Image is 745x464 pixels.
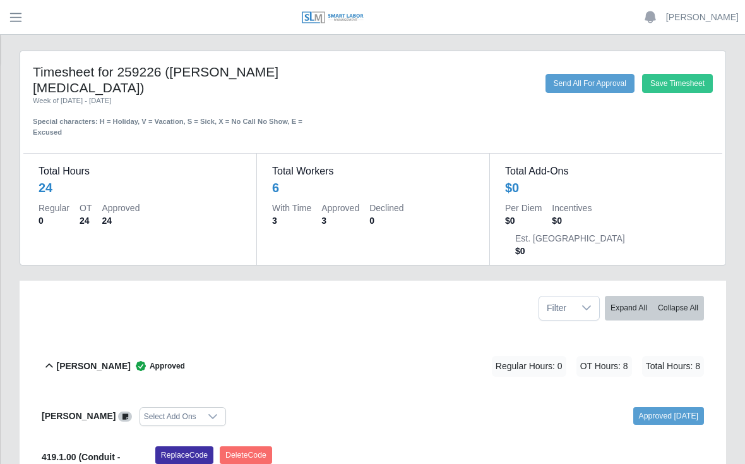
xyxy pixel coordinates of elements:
[140,408,200,425] div: Select Add Ons
[633,407,704,425] a: Approved [DATE]
[505,214,542,227] dd: $0
[56,360,130,373] b: [PERSON_NAME]
[301,11,364,25] img: SLM Logo
[39,164,241,179] dt: Total Hours
[39,214,69,227] dd: 0
[220,446,272,464] button: DeleteCode
[505,179,519,197] div: $0
[505,202,542,214] dt: Per Diem
[102,214,140,227] dd: 24
[492,356,566,377] span: Regular Hours: 0
[33,64,305,95] h4: Timesheet for 259226 ([PERSON_NAME] [MEDICAL_DATA])
[33,106,305,138] div: Special characters: H = Holiday, V = Vacation, S = Sick, X = No Call No Show, E = Excused
[118,411,132,421] a: View/Edit Notes
[39,202,69,214] dt: Regular
[272,202,311,214] dt: With Time
[652,296,704,321] button: Collapse All
[33,95,305,106] div: Week of [DATE] - [DATE]
[605,296,653,321] button: Expand All
[39,179,52,197] div: 24
[605,296,704,321] div: bulk actions
[552,202,592,214] dt: Incentives
[102,202,140,214] dt: Approved
[369,202,403,214] dt: Declined
[321,202,359,214] dt: Approved
[515,245,625,257] dd: $0
[576,356,632,377] span: OT Hours: 8
[321,214,359,227] dd: 3
[642,74,713,93] button: Save Timesheet
[552,214,592,227] dd: $0
[155,446,213,464] button: ReplaceCode
[80,202,92,214] dt: OT
[131,360,185,372] span: Approved
[42,411,116,421] b: [PERSON_NAME]
[642,356,704,377] span: Total Hours: 8
[272,214,311,227] dd: 3
[666,11,739,24] a: [PERSON_NAME]
[272,179,279,197] div: 6
[369,214,403,227] dd: 0
[42,341,704,392] button: [PERSON_NAME] Approved Regular Hours: 0 OT Hours: 8 Total Hours: 8
[505,164,707,179] dt: Total Add-Ons
[515,232,625,245] dt: Est. [GEOGRAPHIC_DATA]
[272,164,474,179] dt: Total Workers
[545,74,635,93] button: Send All For Approval
[80,214,92,227] dd: 24
[539,296,574,320] span: Filter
